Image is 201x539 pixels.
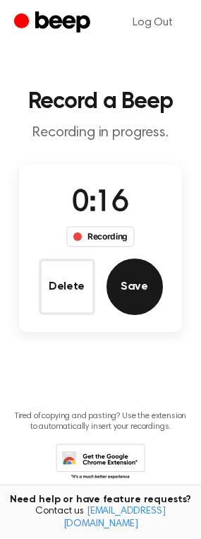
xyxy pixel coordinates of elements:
[11,124,190,142] p: Recording in progress.
[72,189,128,218] span: 0:16
[66,226,135,247] div: Recording
[8,506,193,531] span: Contact us
[118,6,187,40] a: Log Out
[11,411,190,432] p: Tired of copying and pasting? Use the extension to automatically insert your recordings.
[63,507,166,529] a: [EMAIL_ADDRESS][DOMAIN_NAME]
[14,9,94,37] a: Beep
[39,259,95,315] button: Delete Audio Record
[106,259,163,315] button: Save Audio Record
[11,90,190,113] h1: Record a Beep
